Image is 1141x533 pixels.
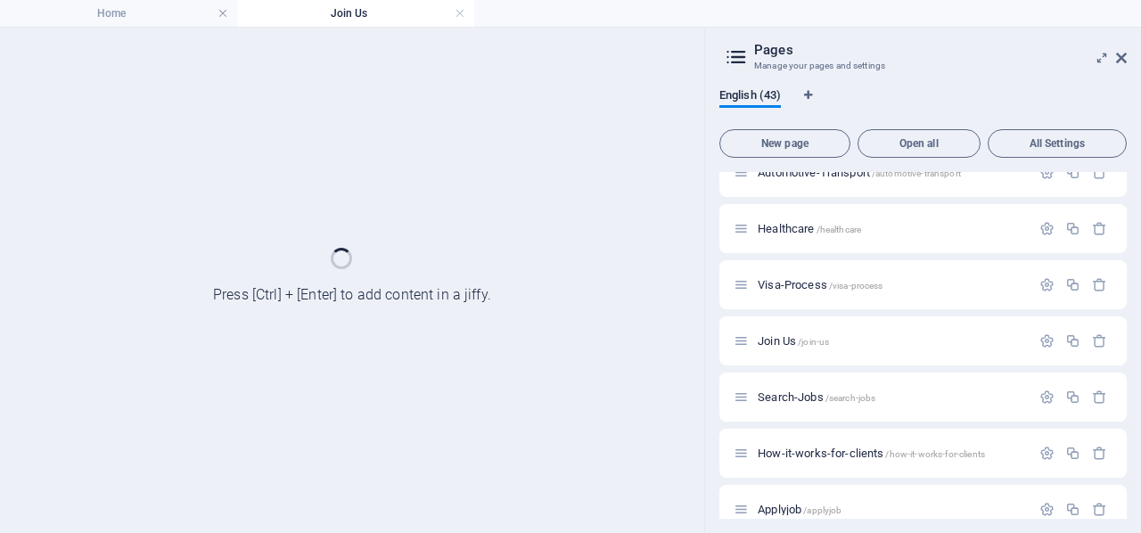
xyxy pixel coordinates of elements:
span: Click to open page [758,166,961,179]
div: Remove [1092,333,1107,348]
span: /join-us [798,337,829,347]
div: Healthcare/healthcare [752,223,1030,234]
span: English (43) [719,85,781,110]
span: Click to open page [758,503,841,516]
div: Duplicate [1065,446,1080,461]
div: Visa-Process/visa-process [752,279,1030,291]
span: /search-jobs [825,393,876,403]
h2: Pages [754,42,1127,58]
span: Open all [866,138,973,149]
div: How-it-works-for-clients/how-it-works-for-clients [752,447,1030,459]
span: All Settings [996,138,1119,149]
div: Duplicate [1065,502,1080,517]
span: Visa-Process [758,278,882,291]
div: Automotive-Transport/automotive-transport [752,167,1030,178]
div: Applyjob/applyjob [752,504,1030,515]
div: Duplicate [1065,165,1080,180]
div: Search-Jobs/search-jobs [752,391,1030,403]
div: Settings [1039,446,1055,461]
span: Click to open page [758,390,875,404]
div: Settings [1039,502,1055,517]
span: New page [727,138,842,149]
div: Language Tabs [719,88,1127,122]
div: Duplicate [1065,221,1080,236]
span: /automotive-transport [872,168,961,178]
button: Open all [858,129,981,158]
div: Join Us/join-us [752,335,1030,347]
div: Duplicate [1065,389,1080,405]
div: Settings [1039,165,1055,180]
div: Settings [1039,221,1055,236]
h4: Join Us [237,4,474,23]
button: All Settings [988,129,1127,158]
span: /how-it-works-for-clients [885,449,984,459]
span: Click to open page [758,222,861,235]
div: Remove [1092,446,1107,461]
div: Settings [1039,333,1055,348]
span: /healthcare [817,225,862,234]
div: Settings [1039,277,1055,292]
div: Remove [1092,502,1107,517]
div: Duplicate [1065,333,1080,348]
div: Remove [1092,221,1107,236]
span: Click to open page [758,447,985,460]
div: Settings [1039,389,1055,405]
button: New page [719,129,850,158]
span: Join Us [758,334,829,348]
div: Duplicate [1065,277,1080,292]
div: Remove [1092,277,1107,292]
span: /visa-process [829,281,883,291]
span: /applyjob [803,505,841,515]
div: Remove [1092,165,1107,180]
h3: Manage your pages and settings [754,58,1091,74]
div: Remove [1092,389,1107,405]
